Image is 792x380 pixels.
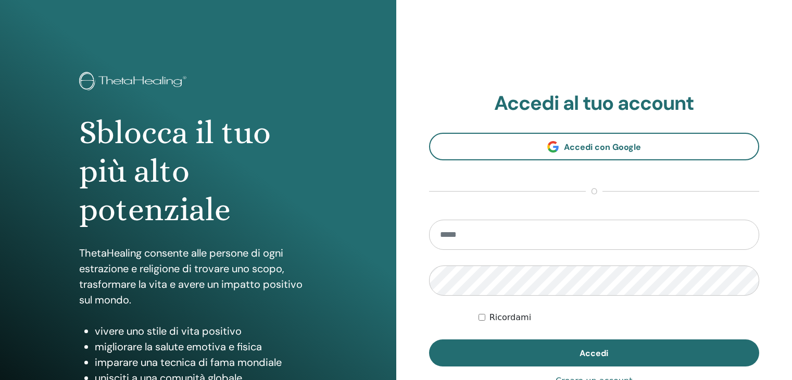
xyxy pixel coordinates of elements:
[79,113,317,230] h1: Sblocca il tuo più alto potenziale
[95,339,317,354] li: migliorare la salute emotiva e fisica
[580,348,608,359] span: Accedi
[429,92,760,116] h2: Accedi al tuo account
[564,142,641,153] span: Accedi con Google
[95,323,317,339] li: vivere uno stile di vita positivo
[429,339,760,366] button: Accedi
[479,311,759,324] div: Keep me authenticated indefinitely or until I manually logout
[586,185,602,198] span: o
[429,133,760,160] a: Accedi con Google
[79,245,317,308] p: ThetaHealing consente alle persone di ogni estrazione e religione di trovare uno scopo, trasforma...
[489,311,531,324] label: Ricordami
[95,354,317,370] li: imparare una tecnica di fama mondiale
